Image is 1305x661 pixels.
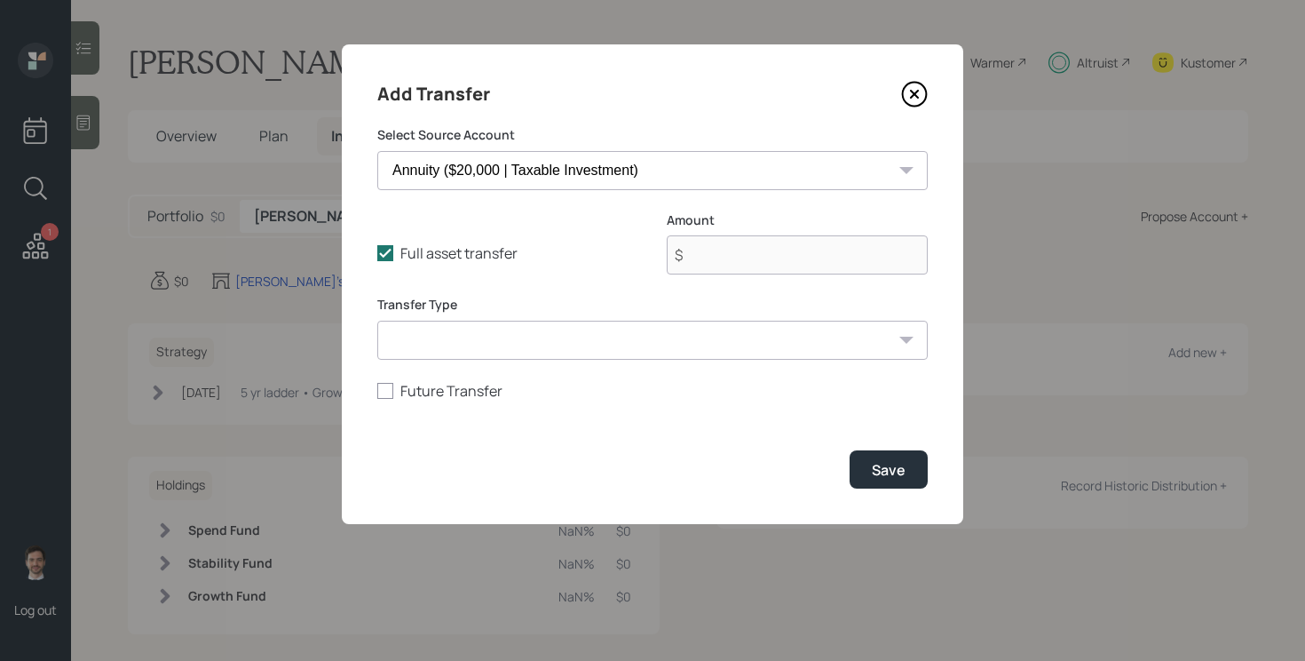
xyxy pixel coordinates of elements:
[377,381,928,401] label: Future Transfer
[850,450,928,489] button: Save
[377,243,638,263] label: Full asset transfer
[377,126,928,144] label: Select Source Account
[872,460,906,480] div: Save
[377,80,490,108] h4: Add Transfer
[377,296,928,314] label: Transfer Type
[667,211,928,229] label: Amount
